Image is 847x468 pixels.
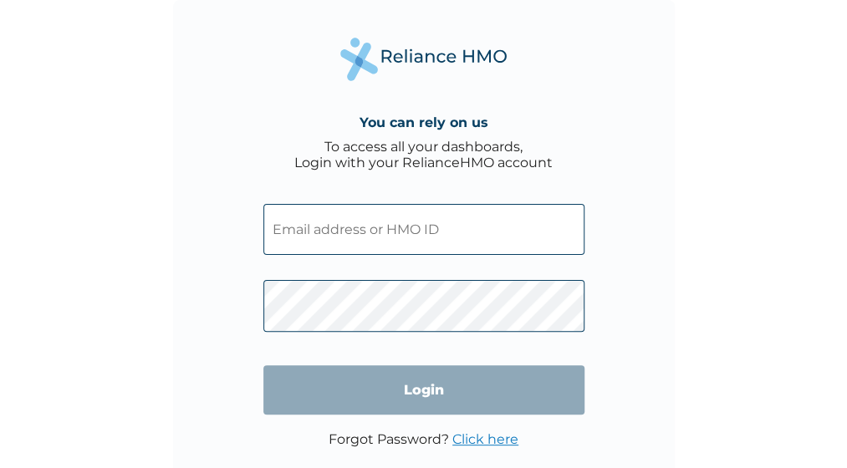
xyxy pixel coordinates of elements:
[360,114,488,130] h4: You can rely on us
[263,365,584,415] input: Login
[340,38,508,80] img: Reliance Health's Logo
[452,431,518,447] a: Click here
[329,431,518,447] p: Forgot Password?
[263,204,584,255] input: Email address or HMO ID
[294,139,553,170] div: To access all your dashboards, Login with your RelianceHMO account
